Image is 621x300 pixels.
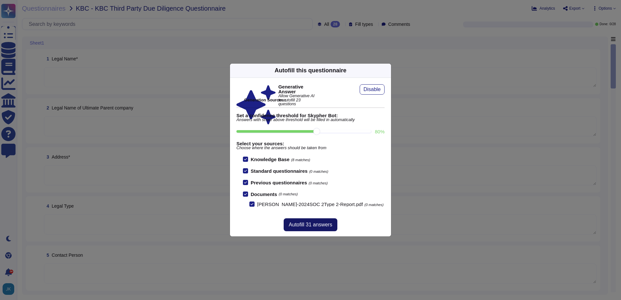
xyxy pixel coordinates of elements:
[278,94,317,106] span: Allow Generative AI to autofill 23 questions
[360,84,385,95] button: Disable
[236,146,385,150] span: Choose where the answers should be taken from
[278,84,317,94] b: Generative Answer
[236,141,385,146] b: Select your sources:
[279,192,298,196] span: (0 matches)
[365,203,384,207] span: (0 matches)
[289,222,332,227] span: Autofill 31 answers
[257,202,363,207] span: [PERSON_NAME]-2024SOC 2Type 2-Report.pdf
[284,218,337,231] button: Autofill 31 answers
[236,113,385,118] b: Set a confidence threshold for Skypher Bot:
[244,98,286,102] b: Generation Sources :
[375,129,385,134] label: 80 %
[291,158,310,162] span: (8 matches)
[236,118,385,122] span: Answers with score above threshold will be filled in automatically
[364,87,381,92] span: Disable
[251,180,307,185] b: Previous questionnaires
[251,157,289,162] b: Knowledge Base
[251,168,308,174] b: Standard questionnaires
[309,170,328,173] span: (0 matches)
[275,66,346,75] div: Autofill this questionnaire
[251,192,277,197] b: Documents
[309,181,328,185] span: (0 matches)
